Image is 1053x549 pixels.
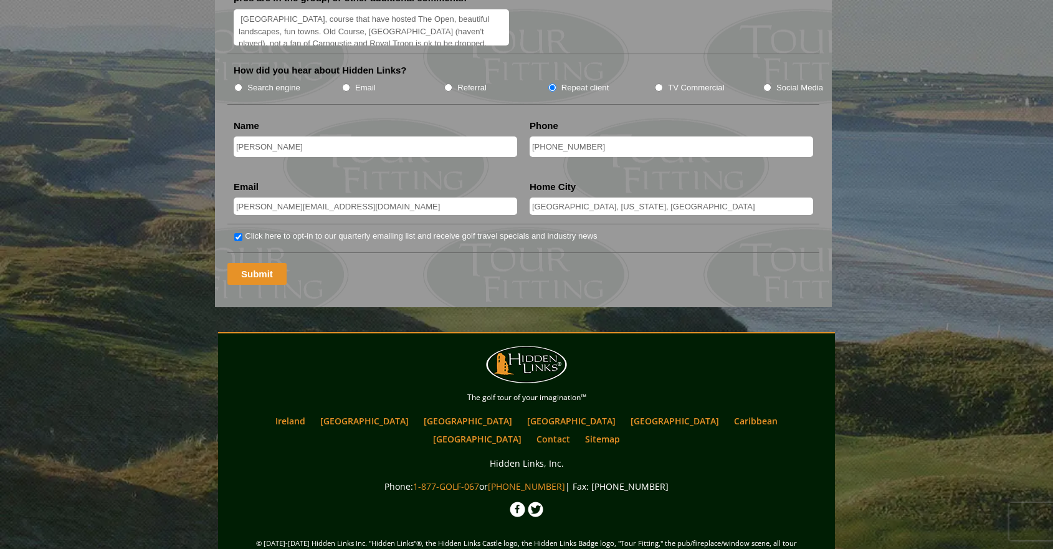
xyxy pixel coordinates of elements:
[234,64,407,77] label: How did you hear about Hidden Links?
[234,120,259,132] label: Name
[624,412,725,430] a: [GEOGRAPHIC_DATA]
[668,82,724,94] label: TV Commercial
[530,181,576,193] label: Home City
[728,412,784,430] a: Caribbean
[488,480,565,492] a: [PHONE_NUMBER]
[417,412,518,430] a: [GEOGRAPHIC_DATA]
[457,82,487,94] label: Referral
[510,502,525,517] img: Facebook
[579,430,626,448] a: Sitemap
[234,181,259,193] label: Email
[247,82,300,94] label: Search engine
[776,82,823,94] label: Social Media
[521,412,622,430] a: [GEOGRAPHIC_DATA]
[269,412,312,430] a: Ireland
[221,456,832,471] p: Hidden Links, Inc.
[221,391,832,404] p: The golf tour of your imagination™
[427,430,528,448] a: [GEOGRAPHIC_DATA]
[530,430,576,448] a: Contact
[227,263,287,285] input: Submit
[221,479,832,494] p: Phone: or | Fax: [PHONE_NUMBER]
[528,502,543,517] img: Twitter
[355,82,376,94] label: Email
[530,120,558,132] label: Phone
[561,82,609,94] label: Repeat client
[245,230,597,242] label: Click here to opt-in to our quarterly emailing list and receive golf travel specials and industry...
[413,480,479,492] a: 1-877-GOLF-067
[314,412,415,430] a: [GEOGRAPHIC_DATA]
